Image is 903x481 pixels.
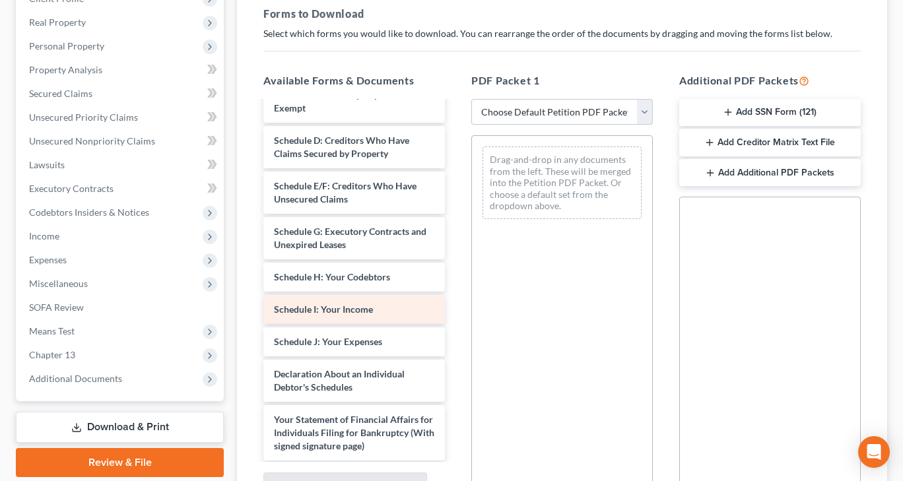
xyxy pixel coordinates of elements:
span: Unsecured Priority Claims [29,112,138,123]
a: SOFA Review [18,296,224,319]
span: Declaration About an Individual Debtor's Schedules [274,368,405,393]
h5: Additional PDF Packets [679,73,861,88]
span: Schedule G: Executory Contracts and Unexpired Leases [274,226,426,250]
button: Add Creditor Matrix Text File [679,129,861,156]
span: Expenses [29,254,67,265]
span: Personal Property [29,40,104,51]
span: Executory Contracts [29,183,114,194]
span: Schedule H: Your Codebtors [274,271,390,282]
span: Secured Claims [29,88,92,99]
button: Add SSN Form (121) [679,99,861,127]
span: Additional Documents [29,373,122,384]
span: Property Analysis [29,64,102,75]
span: Unsecured Nonpriority Claims [29,135,155,146]
a: Review & File [16,448,224,477]
a: Executory Contracts [18,177,224,201]
a: Download & Print [16,412,224,443]
p: Select which forms you would like to download. You can rearrange the order of the documents by dr... [263,27,861,40]
div: Drag-and-drop in any documents from the left. These will be merged into the Petition PDF Packet. ... [483,146,642,219]
a: Unsecured Nonpriority Claims [18,129,224,153]
span: Schedule C: The Property You Claim as Exempt [274,89,432,113]
div: Open Intercom Messenger [858,436,890,468]
span: Real Property [29,16,86,28]
span: Schedule E/F: Creditors Who Have Unsecured Claims [274,180,417,205]
span: Schedule D: Creditors Who Have Claims Secured by Property [274,135,409,159]
span: Miscellaneous [29,278,88,289]
span: Schedule J: Your Expenses [274,336,382,347]
span: Schedule I: Your Income [274,304,373,315]
span: SOFA Review [29,302,84,313]
span: Means Test [29,325,75,337]
a: Lawsuits [18,153,224,177]
span: Codebtors Insiders & Notices [29,207,149,218]
h5: PDF Packet 1 [471,73,653,88]
span: Lawsuits [29,159,65,170]
button: Add Additional PDF Packets [679,159,861,187]
span: Income [29,230,59,241]
span: Your Statement of Financial Affairs for Individuals Filing for Bankruptcy (With signed signature ... [274,414,434,451]
a: Unsecured Priority Claims [18,106,224,129]
a: Property Analysis [18,58,224,82]
h5: Forms to Download [263,6,861,22]
h5: Available Forms & Documents [263,73,445,88]
a: Secured Claims [18,82,224,106]
span: Chapter 13 [29,349,75,360]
